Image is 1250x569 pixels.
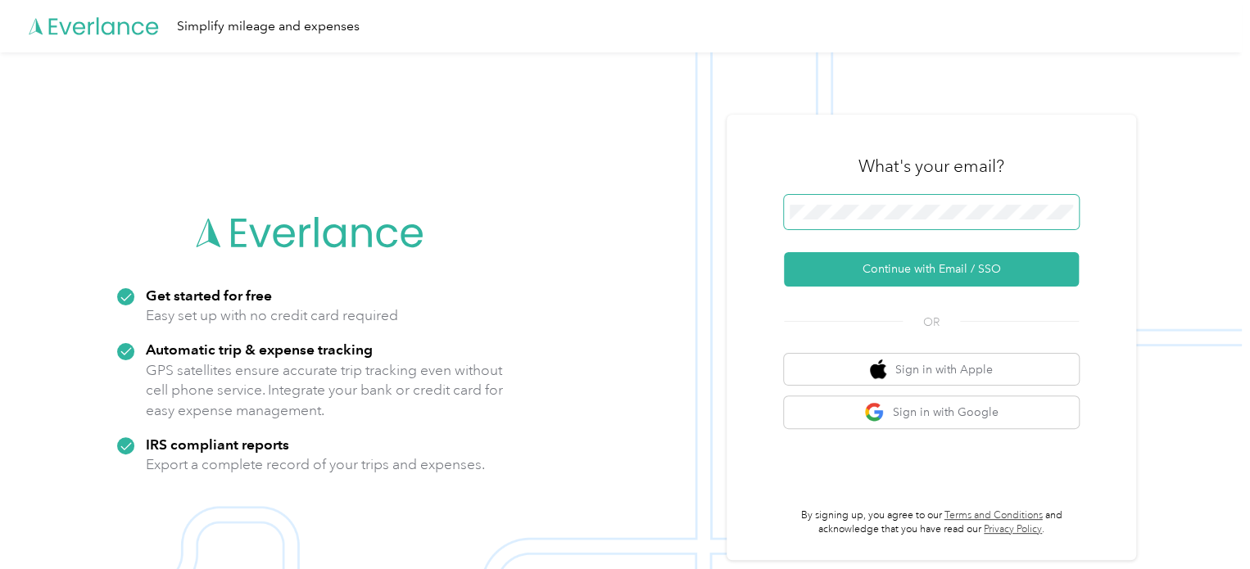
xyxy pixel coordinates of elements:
[870,359,886,380] img: apple logo
[903,314,960,331] span: OR
[146,287,272,304] strong: Get started for free
[864,402,885,422] img: google logo
[784,252,1079,287] button: Continue with Email / SSO
[146,454,485,475] p: Export a complete record of your trips and expenses.
[146,360,504,421] p: GPS satellites ensure accurate trip tracking even without cell phone service. Integrate your bank...
[784,508,1079,537] p: By signing up, you agree to our and acknowledge that you have read our .
[146,341,373,358] strong: Automatic trip & expense tracking
[177,16,360,37] div: Simplify mileage and expenses
[784,396,1079,428] button: google logoSign in with Google
[784,354,1079,386] button: apple logoSign in with Apple
[858,155,1004,178] h3: What's your email?
[984,523,1042,535] a: Privacy Policy
[944,509,1043,522] a: Terms and Conditions
[146,305,398,326] p: Easy set up with no credit card required
[146,436,289,453] strong: IRS compliant reports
